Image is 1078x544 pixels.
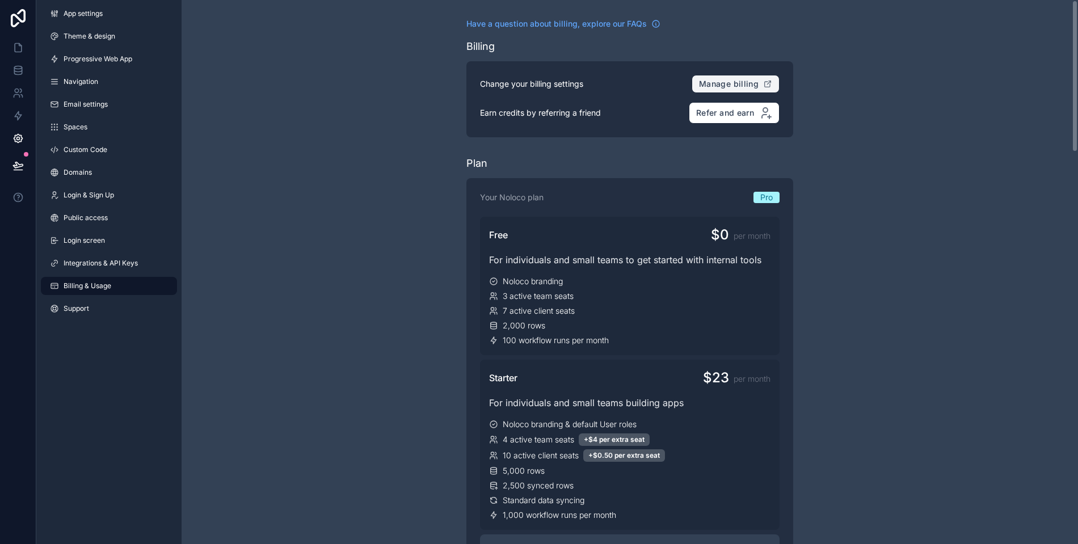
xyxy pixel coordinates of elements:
[760,192,773,203] span: Pro
[480,78,583,90] p: Change your billing settings
[64,236,105,245] span: Login screen
[64,304,89,313] span: Support
[734,373,770,385] span: per month
[489,371,517,385] span: Starter
[699,79,759,89] span: Manage billing
[689,102,780,124] button: Refer and earn
[583,449,665,462] div: +$0.50 per extra seat
[503,290,574,302] span: 3 active team seats
[466,18,647,29] span: Have a question about billing, explore our FAQs
[41,186,177,204] a: Login & Sign Up
[64,168,92,177] span: Domains
[503,450,579,461] span: 10 active client seats
[703,369,729,387] span: $23
[64,100,108,109] span: Email settings
[64,123,87,132] span: Spaces
[41,73,177,91] a: Navigation
[41,209,177,227] a: Public access
[503,465,545,476] span: 5,000 rows
[489,228,508,242] span: Free
[692,75,780,93] button: Manage billing
[64,32,115,41] span: Theme & design
[503,320,545,331] span: 2,000 rows
[466,155,487,171] div: Plan
[466,39,495,54] div: Billing
[489,396,770,410] div: For individuals and small teams building apps
[480,192,544,203] p: Your Noloco plan
[41,163,177,182] a: Domains
[64,77,98,86] span: Navigation
[503,305,575,317] span: 7 active client seats
[41,141,177,159] a: Custom Code
[64,191,114,200] span: Login & Sign Up
[734,230,770,242] span: per month
[41,277,177,295] a: Billing & Usage
[41,254,177,272] a: Integrations & API Keys
[41,118,177,136] a: Spaces
[503,419,637,430] span: Noloco branding & default User roles
[41,231,177,250] a: Login screen
[41,95,177,113] a: Email settings
[64,281,111,290] span: Billing & Usage
[64,259,138,268] span: Integrations & API Keys
[711,226,729,244] span: $0
[41,5,177,23] a: App settings
[696,108,754,118] span: Refer and earn
[489,253,770,267] div: For individuals and small teams to get started with internal tools
[503,509,616,521] span: 1,000 workflow runs per month
[64,145,107,154] span: Custom Code
[579,433,650,446] div: +$4 per extra seat
[64,213,108,222] span: Public access
[64,54,132,64] span: Progressive Web App
[503,480,574,491] span: 2,500 synced rows
[480,107,601,119] p: Earn credits by referring a friend
[503,434,574,445] span: 4 active team seats
[64,9,103,18] span: App settings
[41,27,177,45] a: Theme & design
[503,335,609,346] span: 100 workflow runs per month
[503,276,563,287] span: Noloco branding
[466,18,660,29] a: Have a question about billing, explore our FAQs
[41,300,177,318] a: Support
[41,50,177,68] a: Progressive Web App
[503,495,584,506] span: Standard data syncing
